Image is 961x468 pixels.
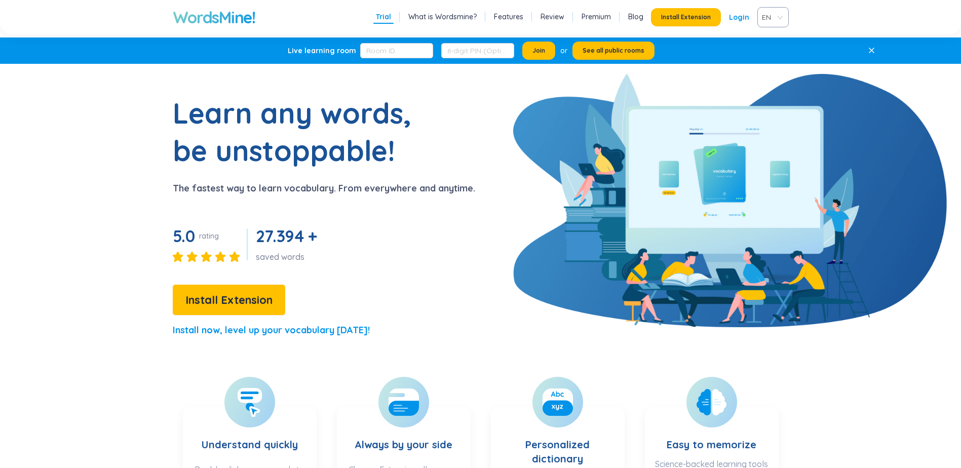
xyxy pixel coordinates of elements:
[202,417,298,459] h3: Understand quickly
[522,42,555,60] button: Join
[199,231,219,241] div: rating
[173,94,426,169] h1: Learn any words, be unstoppable!
[582,12,611,22] a: Premium
[173,285,285,315] button: Install Extension
[441,43,514,58] input: 6-digit PIN (Optional)
[360,43,433,58] input: Room ID
[376,12,391,22] a: Trial
[173,7,255,27] a: WordsMine!
[355,417,452,459] h3: Always by your side
[667,417,756,453] h3: Easy to memorize
[173,181,475,196] p: The fastest way to learn vocabulary. From everywhere and anytime.
[494,12,523,22] a: Features
[762,10,780,25] span: VIE
[729,8,749,26] a: Login
[651,8,721,26] button: Install Extension
[256,251,321,262] div: saved words
[583,47,644,55] span: See all public rooms
[501,417,614,466] h3: Personalized dictionary
[256,226,317,246] span: 27.394 +
[408,12,477,22] a: What is Wordsmine?
[628,12,643,22] a: Blog
[173,226,195,246] span: 5.0
[288,46,356,56] div: Live learning room
[661,13,711,21] span: Install Extension
[541,12,564,22] a: Review
[173,296,285,306] a: Install Extension
[185,291,273,309] span: Install Extension
[173,323,370,337] p: Install now, level up your vocabulary [DATE]!
[532,47,545,55] span: Join
[560,45,567,56] div: or
[572,42,655,60] button: See all public rooms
